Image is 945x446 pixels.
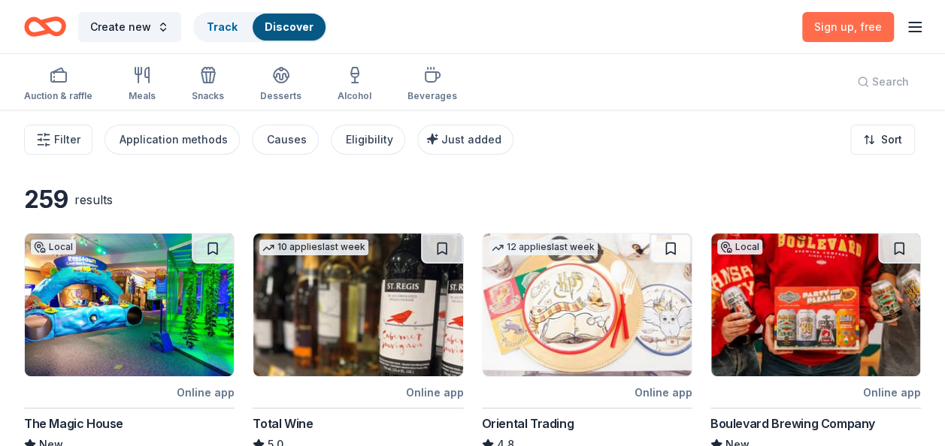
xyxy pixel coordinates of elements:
[814,20,882,33] span: Sign up
[338,60,371,110] button: Alcohol
[407,90,457,102] div: Beverages
[90,18,151,36] span: Create new
[177,383,235,402] div: Online app
[863,383,921,402] div: Online app
[25,234,234,376] img: Image for The Magic House
[193,12,327,42] button: TrackDiscover
[129,90,156,102] div: Meals
[252,125,319,155] button: Causes
[78,12,181,42] button: Create new
[24,60,92,110] button: Auction & raffle
[74,191,113,209] div: results
[717,240,762,255] div: Local
[104,125,240,155] button: Application methods
[482,414,574,432] div: Oriental Trading
[346,131,393,149] div: Eligibility
[635,383,692,402] div: Online app
[253,414,313,432] div: Total Wine
[120,131,228,149] div: Application methods
[31,240,76,255] div: Local
[710,414,875,432] div: Boulevard Brewing Company
[267,131,307,149] div: Causes
[407,60,457,110] button: Beverages
[259,240,368,255] div: 10 applies last week
[406,383,464,402] div: Online app
[207,20,238,33] a: Track
[850,125,915,155] button: Sort
[338,90,371,102] div: Alcohol
[417,125,513,155] button: Just added
[260,60,301,110] button: Desserts
[483,234,692,376] img: Image for Oriental Trading
[260,90,301,102] div: Desserts
[24,90,92,102] div: Auction & raffle
[854,20,882,33] span: , free
[24,9,66,44] a: Home
[881,131,902,149] span: Sort
[253,234,462,376] img: Image for Total Wine
[24,185,68,215] div: 259
[802,12,894,42] a: Sign up, free
[489,240,598,255] div: 12 applies last week
[265,20,313,33] a: Discover
[192,60,224,110] button: Snacks
[331,125,405,155] button: Eligibility
[24,414,123,432] div: The Magic House
[129,60,156,110] button: Meals
[711,234,920,376] img: Image for Boulevard Brewing Company
[192,90,224,102] div: Snacks
[24,125,92,155] button: Filter
[54,131,80,149] span: Filter
[441,133,501,146] span: Just added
